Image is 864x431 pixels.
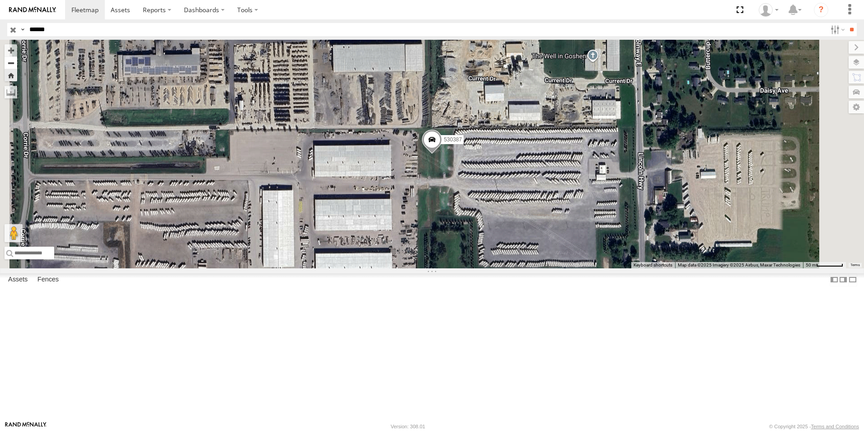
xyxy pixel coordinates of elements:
div: Kari Temple [756,3,782,17]
label: Search Query [19,23,26,36]
button: Zoom in [5,44,17,56]
label: Fences [33,273,63,286]
span: Map data ©2025 Imagery ©2025 Airbus, Maxar Technologies [678,262,800,267]
span: 50 m [806,262,816,267]
a: Visit our Website [5,422,47,431]
i: ? [814,3,828,17]
span: 530387 [444,136,462,143]
label: Measure [5,86,17,98]
button: Drag Pegman onto the map to open Street View [5,224,23,242]
div: Version: 308.01 [391,424,425,429]
label: Assets [4,273,32,286]
label: Hide Summary Table [848,273,857,286]
label: Dock Summary Table to the Left [830,273,839,286]
button: Map Scale: 50 m per 56 pixels [803,262,846,268]
button: Zoom Home [5,69,17,81]
div: © Copyright 2025 - [769,424,859,429]
img: rand-logo.svg [9,7,56,13]
label: Dock Summary Table to the Right [839,273,848,286]
button: Zoom out [5,56,17,69]
a: Terms and Conditions [811,424,859,429]
button: Keyboard shortcuts [634,262,672,268]
label: Map Settings [849,101,864,113]
a: Terms (opens in new tab) [850,263,860,267]
label: Search Filter Options [827,23,846,36]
